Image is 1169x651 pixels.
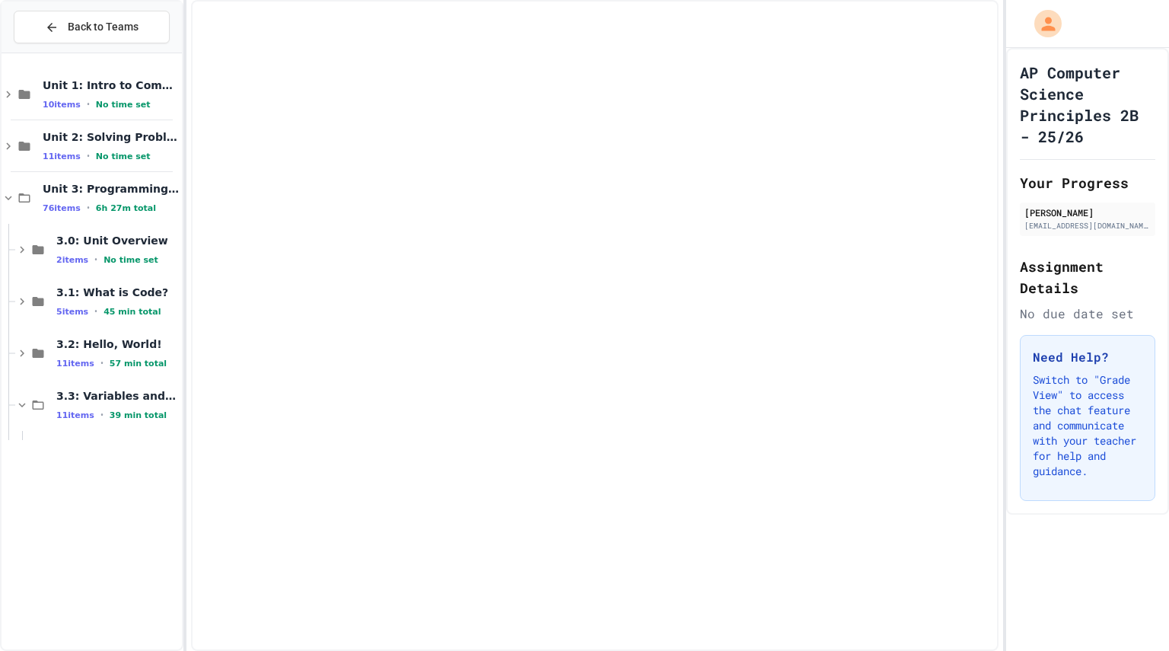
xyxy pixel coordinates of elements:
[110,359,167,369] span: 57 min total
[56,286,179,299] span: 3.1: What is Code?
[96,100,151,110] span: No time set
[1020,256,1155,298] h2: Assignment Details
[43,182,179,196] span: Unit 3: Programming with Python
[56,307,88,317] span: 5 items
[56,410,94,420] span: 11 items
[94,305,97,318] span: •
[94,254,97,266] span: •
[1018,6,1065,41] div: My Account
[56,234,179,247] span: 3.0: Unit Overview
[1020,305,1155,323] div: No due date set
[43,78,179,92] span: Unit 1: Intro to Computer Science
[56,359,94,369] span: 11 items
[43,203,81,213] span: 76 items
[87,202,90,214] span: •
[1033,348,1142,366] h3: Need Help?
[43,152,81,161] span: 11 items
[110,410,167,420] span: 39 min total
[43,130,179,144] span: Unit 2: Solving Problems in Computer Science
[1024,220,1151,231] div: [EMAIL_ADDRESS][DOMAIN_NAME]
[100,409,104,421] span: •
[68,19,139,35] span: Back to Teams
[87,98,90,110] span: •
[56,389,179,403] span: 3.3: Variables and Data Types
[104,307,161,317] span: 45 min total
[43,100,81,110] span: 10 items
[104,255,158,265] span: No time set
[1020,62,1155,147] h1: AP Computer Science Principles 2B - 25/26
[56,337,179,351] span: 3.2: Hello, World!
[87,150,90,162] span: •
[1020,172,1155,193] h2: Your Progress
[96,203,156,213] span: 6h 27m total
[1024,206,1151,219] div: [PERSON_NAME]
[14,11,170,43] button: Back to Teams
[1033,372,1142,479] p: Switch to "Grade View" to access the chat feature and communicate with your teacher for help and ...
[96,152,151,161] span: No time set
[56,255,88,265] span: 2 items
[100,357,104,369] span: •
